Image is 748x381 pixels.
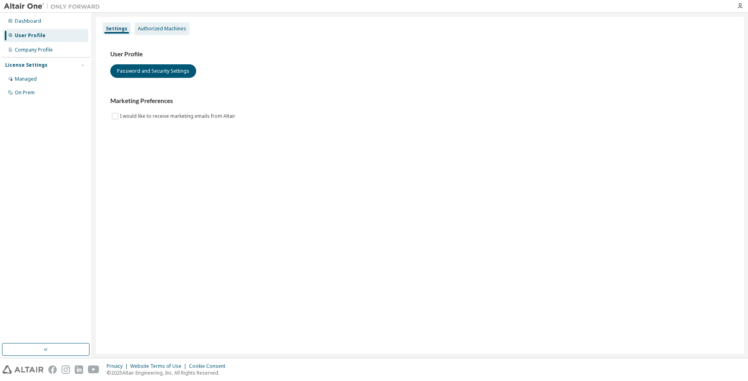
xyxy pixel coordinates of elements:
div: License Settings [5,62,48,68]
button: Password and Security Settings [110,64,196,78]
h3: Marketing Preferences [110,97,730,105]
div: Dashboard [15,18,41,24]
div: Website Terms of Use [130,363,189,369]
div: Company Profile [15,47,53,53]
div: Privacy [107,363,130,369]
div: Settings [106,26,127,32]
img: youtube.svg [88,365,99,374]
div: On Prem [15,89,35,96]
h3: User Profile [110,50,730,58]
img: instagram.svg [62,365,70,374]
img: facebook.svg [48,365,57,374]
img: altair_logo.svg [2,365,44,374]
img: Altair One [4,2,104,10]
p: © 2025 Altair Engineering, Inc. All Rights Reserved. [107,369,230,376]
label: I would like to receive marketing emails from Altair [120,111,237,121]
div: Managed [15,76,37,82]
div: Authorized Machines [138,26,186,32]
div: Cookie Consent [189,363,230,369]
img: linkedin.svg [75,365,83,374]
div: User Profile [15,32,46,39]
